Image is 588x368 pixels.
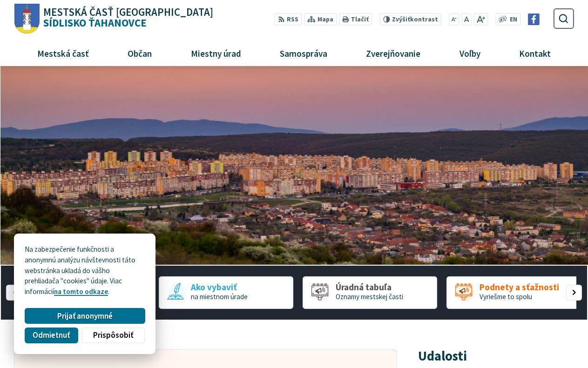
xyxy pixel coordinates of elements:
[14,4,213,34] a: Logo Sídlisko Ťahanovce, prejsť na domovskú stránku.
[25,244,145,297] p: Na zabezpečenie funkčnosti a anonymnú analýzu návštevnosti táto webstránka ukladá do vášho prehli...
[187,40,244,66] span: Miestny úrad
[507,15,520,25] a: EN
[303,276,437,309] a: Úradná tabuľa Oznamy mestskej časti
[473,13,488,26] button: Zväčšiť veľkosť písma
[6,285,22,301] div: Predošlý slajd
[276,40,331,66] span: Samospráva
[528,13,540,25] img: Prejsť na Facebook stránku
[461,13,472,26] button: Nastaviť pôvodnú veľkosť písma
[112,40,168,66] a: Občan
[57,311,113,321] span: Prijať anonymné
[303,276,437,309] div: 3 / 5
[274,13,302,26] a: RSS
[336,292,403,301] span: Oznamy mestskej časti
[350,40,436,66] a: Zverejňovanie
[25,328,78,343] button: Odmietnuť
[159,276,293,309] a: Ako vybaviť na miestnom úrade
[392,16,438,23] span: kontrast
[446,276,581,309] a: Podnety a sťažnosti Vyriešme to spolu
[191,282,248,292] span: Ako vybaviť
[516,40,554,66] span: Kontakt
[43,7,213,18] span: Mestská časť [GEOGRAPHIC_DATA]
[503,40,567,66] a: Kontakt
[33,330,70,340] span: Odmietnuť
[510,15,517,25] span: EN
[566,285,581,301] div: Nasledujúci slajd
[444,40,496,66] a: Voľby
[446,276,581,309] div: 4 / 5
[264,40,343,66] a: Samospráva
[34,40,92,66] span: Mestská časť
[338,13,372,26] button: Tlačiť
[93,330,133,340] span: Prispôsobiť
[21,40,105,66] a: Mestská časť
[336,282,403,292] span: Úradná tabuľa
[392,15,410,23] span: Zvýšiť
[40,7,213,28] h1: Sídlisko Ťahanovce
[418,349,467,363] h3: Udalosti
[456,40,484,66] span: Voľby
[318,15,333,25] span: Mapa
[379,13,441,26] button: Zvýšiťkontrast
[25,308,145,324] button: Prijať anonymné
[480,282,559,292] span: Podnety a sťažnosti
[81,328,145,343] button: Prispôsobiť
[124,40,155,66] span: Občan
[54,287,108,296] a: na tomto odkaze
[449,13,460,26] button: Zmenšiť veľkosť písma
[480,292,532,301] span: Vyriešme to spolu
[191,292,248,301] span: na miestnom úrade
[175,40,257,66] a: Miestny úrad
[363,40,424,66] span: Zverejňovanie
[159,276,293,309] div: 2 / 5
[287,15,298,25] span: RSS
[14,4,40,34] img: Prejsť na domovskú stránku
[351,16,369,23] span: Tlačiť
[304,13,337,26] a: Mapa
